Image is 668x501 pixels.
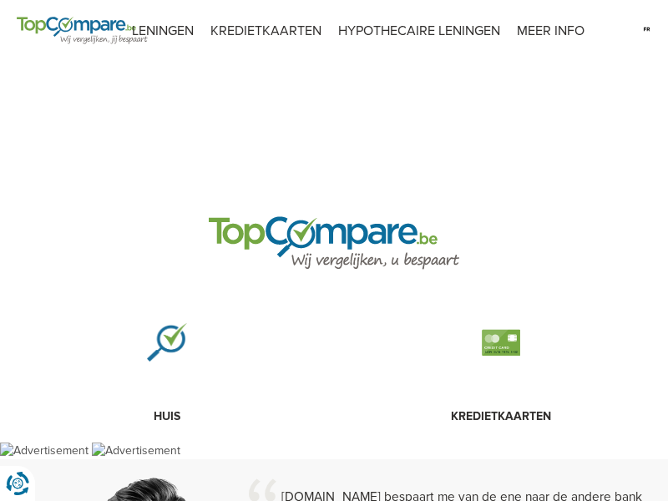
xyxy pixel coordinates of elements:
img: logo.png [209,214,459,271]
a: credit-card Kredietkaarten [347,300,655,425]
p: Kredietkaarten [347,408,655,425]
p: Huis [13,408,321,425]
a: Huis [13,300,321,425]
img: ico-big.png [147,323,187,362]
img: credit-card [481,322,521,362]
img: fr.svg [642,17,651,42]
img: Advertisement [92,443,180,459]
